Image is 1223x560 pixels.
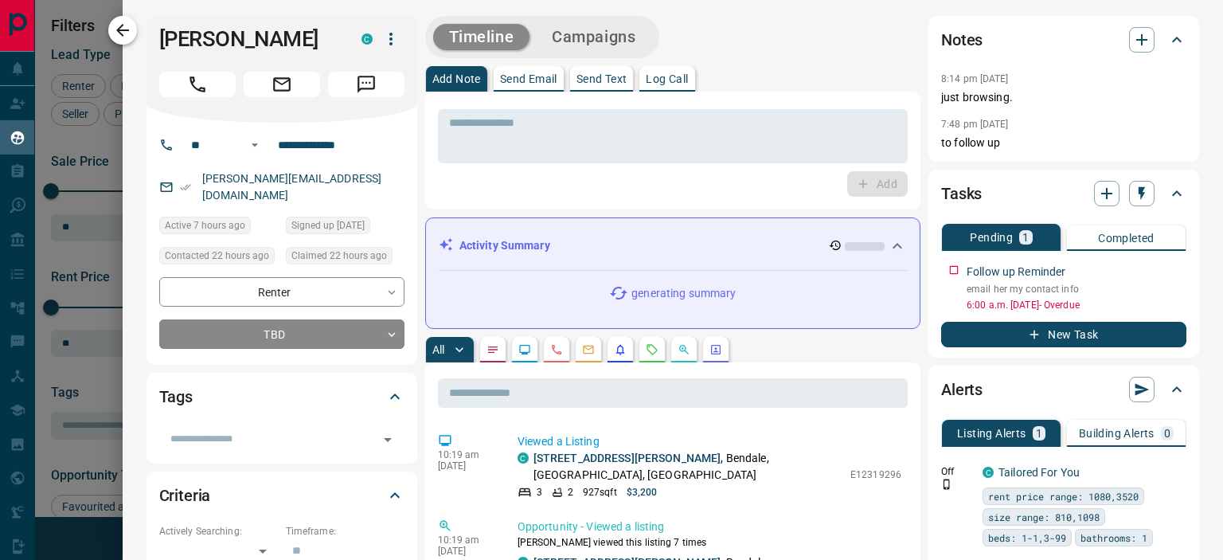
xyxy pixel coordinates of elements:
h2: Criteria [159,483,211,508]
h1: [PERSON_NAME] [159,26,338,52]
p: Off [941,464,973,479]
svg: Requests [646,343,658,356]
div: Alerts [941,370,1186,409]
span: rent price range: 1080,3520 [988,488,1139,504]
svg: Calls [550,343,563,356]
div: Sat Sep 13 2025 [159,217,278,239]
div: condos.ca [518,452,529,464]
span: Message [328,72,404,97]
h2: Alerts [941,377,983,402]
p: 10:19 am [438,449,494,460]
a: Tailored For You [998,466,1080,479]
button: Timeline [433,24,530,50]
span: Call [159,72,236,97]
svg: Email Verified [180,182,191,193]
p: Timeframe: [286,524,404,538]
svg: Emails [582,343,595,356]
a: [STREET_ADDRESS][PERSON_NAME] [533,452,721,464]
button: New Task [941,322,1186,347]
div: condos.ca [361,33,373,45]
p: Log Call [646,73,688,84]
div: Tags [159,378,404,416]
p: Completed [1098,233,1155,244]
div: Criteria [159,476,404,515]
p: E12319296 [850,468,901,482]
svg: Opportunities [678,343,690,356]
p: Send Email [500,73,557,84]
p: 6:00 a.m. [DATE] - Overdue [967,298,1186,312]
p: 0 [1164,428,1170,439]
span: Contacted 22 hours ago [165,248,269,264]
div: Tasks [941,174,1186,213]
p: 2 [568,485,573,499]
p: generating summary [631,285,736,302]
svg: Listing Alerts [614,343,627,356]
p: 927 sqft [583,485,617,499]
svg: Lead Browsing Activity [518,343,531,356]
button: Open [245,135,264,155]
p: Actively Searching: [159,524,278,538]
span: Email [244,72,320,97]
h2: Tasks [941,181,982,206]
p: email her my contact info [967,282,1186,296]
div: Notes [941,21,1186,59]
div: Sat Dec 09 2023 [286,217,404,239]
svg: Notes [486,343,499,356]
p: Activity Summary [459,237,550,254]
span: size range: 810,1098 [988,509,1100,525]
span: Active 7 hours ago [165,217,245,233]
p: just browsing. [941,89,1186,106]
p: 1 [1036,428,1042,439]
p: [DATE] [438,546,494,557]
p: Building Alerts [1079,428,1155,439]
p: [PERSON_NAME] viewed this listing 7 times [518,535,901,550]
div: TBD [159,319,404,349]
div: Fri Sep 12 2025 [286,247,404,269]
p: Opportunity - Viewed a listing [518,519,901,535]
p: 8:14 pm [DATE] [941,73,1009,84]
span: bathrooms: 1 [1080,530,1147,546]
button: Campaigns [536,24,651,50]
h2: Notes [941,27,983,53]
svg: Agent Actions [709,343,722,356]
h2: Tags [159,384,193,409]
span: beds: 1-1,3-99 [988,530,1066,546]
span: Signed up [DATE] [291,217,365,233]
p: 7:48 pm [DATE] [941,119,1009,130]
p: Follow up Reminder [967,264,1065,280]
div: Activity Summary [439,231,907,260]
div: Fri Sep 12 2025 [159,247,278,269]
p: [DATE] [438,460,494,472]
p: 10:19 am [438,535,494,546]
p: Pending [970,232,1013,243]
p: 1 [1022,232,1029,243]
p: All [432,344,445,355]
p: Add Note [432,73,481,84]
p: 3 [537,485,542,499]
p: Send Text [576,73,627,84]
span: Claimed 22 hours ago [291,248,387,264]
p: , Bendale, [GEOGRAPHIC_DATA], [GEOGRAPHIC_DATA] [533,450,842,484]
p: Listing Alerts [957,428,1026,439]
svg: Push Notification Only [941,479,952,490]
p: to follow up [941,135,1186,151]
a: [PERSON_NAME][EMAIL_ADDRESS][DOMAIN_NAME] [202,172,382,202]
p: Viewed a Listing [518,433,901,450]
div: condos.ca [983,467,994,478]
button: Open [377,429,399,451]
p: $3,200 [627,485,658,499]
div: Renter [159,277,404,307]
